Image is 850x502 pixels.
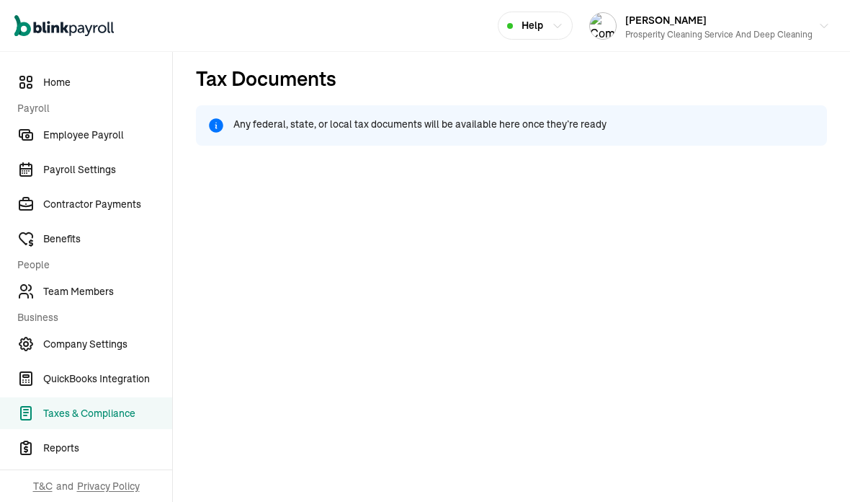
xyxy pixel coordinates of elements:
[778,433,850,502] iframe: Chat Widget
[43,284,172,299] span: Team Members
[43,75,172,90] span: Home
[625,14,707,27] span: [PERSON_NAME]
[43,232,172,247] span: Benefits
[522,18,543,33] span: Help
[43,406,172,421] span: Taxes & Compliance
[77,479,140,493] span: Privacy Policy
[17,310,164,325] span: Business
[625,28,813,41] div: Prosperity Cleaning Service and Deep Cleaning
[43,197,172,212] span: Contractor Payments
[14,5,114,47] nav: Global
[590,13,616,39] img: Company logo
[583,8,836,44] button: Company logo[PERSON_NAME]Prosperity Cleaning Service and Deep Cleaning
[33,479,53,493] span: T&C
[43,162,172,177] span: Payroll Settings
[43,371,172,387] span: QuickBooks Integration
[43,128,172,143] span: Employee Payroll
[43,441,172,456] span: Reports
[17,101,164,116] span: Payroll
[498,12,573,40] button: Help
[233,117,607,131] span: Any federal, state, or local tax documents will be available here once they’re ready
[17,257,164,273] span: People
[43,337,172,352] span: Company Settings
[196,63,827,105] h1: Tax Documents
